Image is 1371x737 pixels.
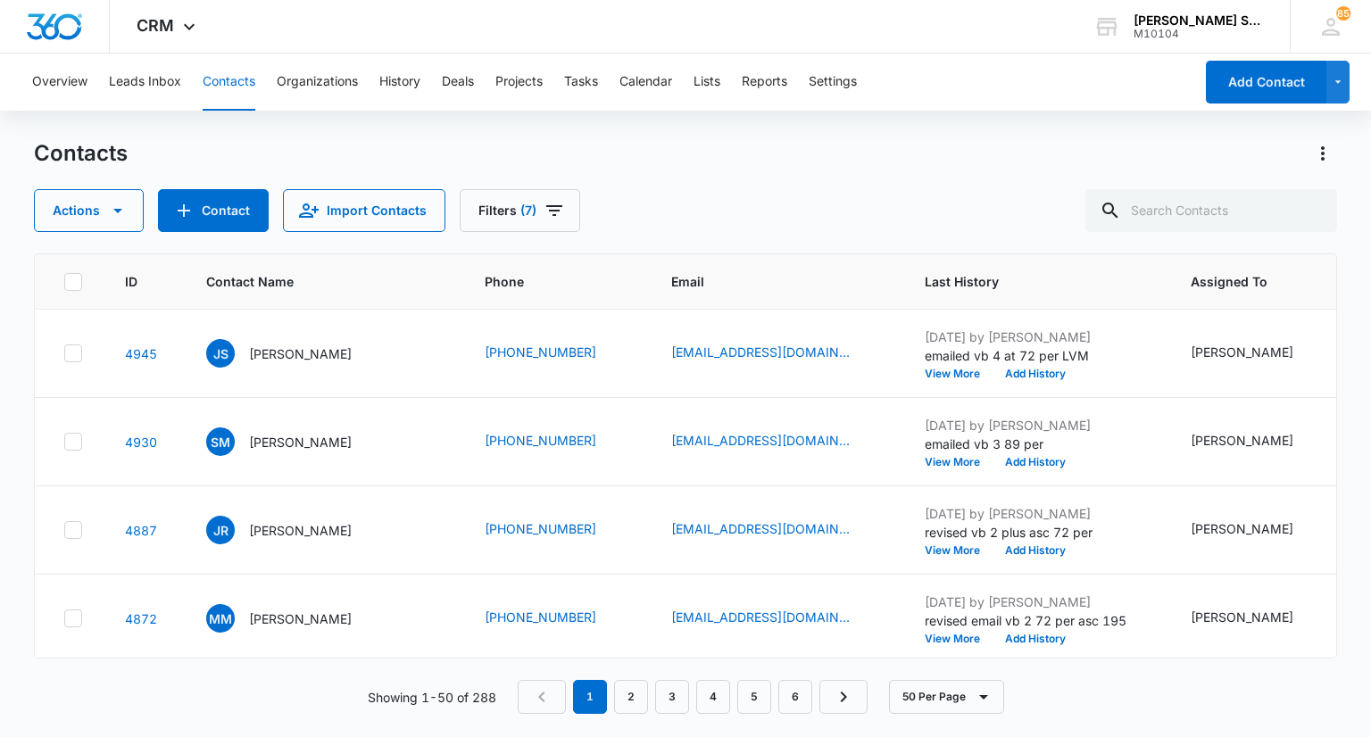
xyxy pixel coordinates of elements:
[1336,6,1350,21] div: notifications count
[925,435,1148,453] p: emailed vb 3 89 per
[1206,61,1326,104] button: Add Contact
[1309,139,1337,168] button: Actions
[368,688,496,707] p: Showing 1-50 of 288
[485,519,596,538] a: [PHONE_NUMBER]
[249,609,352,628] p: [PERSON_NAME]
[34,140,128,167] h1: Contacts
[671,272,856,291] span: Email
[206,427,235,456] span: SM
[778,680,812,714] a: Page 6
[671,431,882,452] div: Email - schandra81@gmail.com - Select to Edit Field
[203,54,255,111] button: Contacts
[158,189,269,232] button: Add Contact
[283,189,445,232] button: Import Contacts
[671,519,850,538] a: [EMAIL_ADDRESS][DOMAIN_NAME]
[485,608,628,629] div: Phone - (309) 310-3679 - Select to Edit Field
[277,54,358,111] button: Organizations
[925,368,993,379] button: View More
[32,54,87,111] button: Overview
[125,611,157,626] a: Navigate to contact details page for Mark McClowry
[655,680,689,714] a: Page 3
[485,431,628,452] div: Phone - (513) 488-2888 - Select to Edit Field
[495,54,543,111] button: Projects
[694,54,720,111] button: Lists
[485,343,628,364] div: Phone - (630) 303-2291 - Select to Edit Field
[925,611,1148,630] p: revised email vb 2 72 per asc 195
[206,516,384,544] div: Contact Name - Joseph Riemma - Select to Edit Field
[573,680,607,714] em: 1
[993,368,1078,379] button: Add History
[1336,6,1350,21] span: 85
[125,272,137,291] span: ID
[206,339,384,368] div: Contact Name - Jill Strickland - Select to Edit Field
[485,431,596,450] a: [PHONE_NUMBER]
[137,16,174,35] span: CRM
[1191,519,1293,538] div: [PERSON_NAME]
[485,272,602,291] span: Phone
[1191,608,1293,626] div: [PERSON_NAME]
[460,189,580,232] button: Filters
[671,343,882,364] div: Email - ajbgrowe@sbcglobal.net - Select to Edit Field
[925,457,993,468] button: View More
[1191,431,1293,450] div: [PERSON_NAME]
[696,680,730,714] a: Page 4
[671,608,882,629] div: Email - mcclowry@gmail.com - Select to Edit Field
[925,545,993,556] button: View More
[614,680,648,714] a: Page 2
[249,433,352,451] p: [PERSON_NAME]
[442,54,474,111] button: Deals
[206,272,416,291] span: Contact Name
[1085,189,1337,232] input: Search Contacts
[809,54,857,111] button: Settings
[206,427,384,456] div: Contact Name - Subhash Makkena - Select to Edit Field
[379,54,420,111] button: History
[737,680,771,714] a: Page 5
[671,431,850,450] a: [EMAIL_ADDRESS][DOMAIN_NAME]
[889,680,1004,714] button: 50 Per Page
[925,523,1148,542] p: revised vb 2 plus asc 72 per
[742,54,787,111] button: Reports
[1134,28,1264,40] div: account id
[925,346,1148,365] p: emailed vb 4 at 72 per LVM
[1191,343,1325,364] div: Assigned To - Ted DiMayo - Select to Edit Field
[1191,431,1325,452] div: Assigned To - Ted DiMayo - Select to Edit Field
[925,504,1148,523] p: [DATE] by [PERSON_NAME]
[925,633,993,644] button: View More
[819,680,868,714] a: Next Page
[564,54,598,111] button: Tasks
[993,633,1078,644] button: Add History
[206,604,384,633] div: Contact Name - Mark McClowry - Select to Edit Field
[125,346,157,361] a: Navigate to contact details page for Jill Strickland
[671,608,850,626] a: [EMAIL_ADDRESS][DOMAIN_NAME]
[671,519,882,541] div: Email - riemma@riemma.name - Select to Edit Field
[125,523,157,538] a: Navigate to contact details page for Joseph Riemma
[993,457,1078,468] button: Add History
[925,327,1148,346] p: [DATE] by [PERSON_NAME]
[485,343,596,361] a: [PHONE_NUMBER]
[925,416,1148,435] p: [DATE] by [PERSON_NAME]
[485,608,596,626] a: [PHONE_NUMBER]
[206,516,235,544] span: JR
[485,519,628,541] div: Phone - (224) 666-3639 - Select to Edit Field
[671,343,850,361] a: [EMAIL_ADDRESS][DOMAIN_NAME]
[206,339,235,368] span: JS
[34,189,144,232] button: Actions
[1191,519,1325,541] div: Assigned To - Ted DiMayo - Select to Edit Field
[1191,343,1293,361] div: [PERSON_NAME]
[925,272,1122,291] span: Last History
[993,545,1078,556] button: Add History
[249,344,352,363] p: [PERSON_NAME]
[1134,13,1264,28] div: account name
[925,592,1148,611] p: [DATE] by [PERSON_NAME]
[518,680,868,714] nav: Pagination
[520,204,536,217] span: (7)
[1191,272,1300,291] span: Assigned To
[125,435,157,450] a: Navigate to contact details page for Subhash Makkena
[249,521,352,540] p: [PERSON_NAME]
[619,54,672,111] button: Calendar
[109,54,181,111] button: Leads Inbox
[206,604,235,633] span: MM
[1191,608,1325,629] div: Assigned To - Ted DiMayo - Select to Edit Field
